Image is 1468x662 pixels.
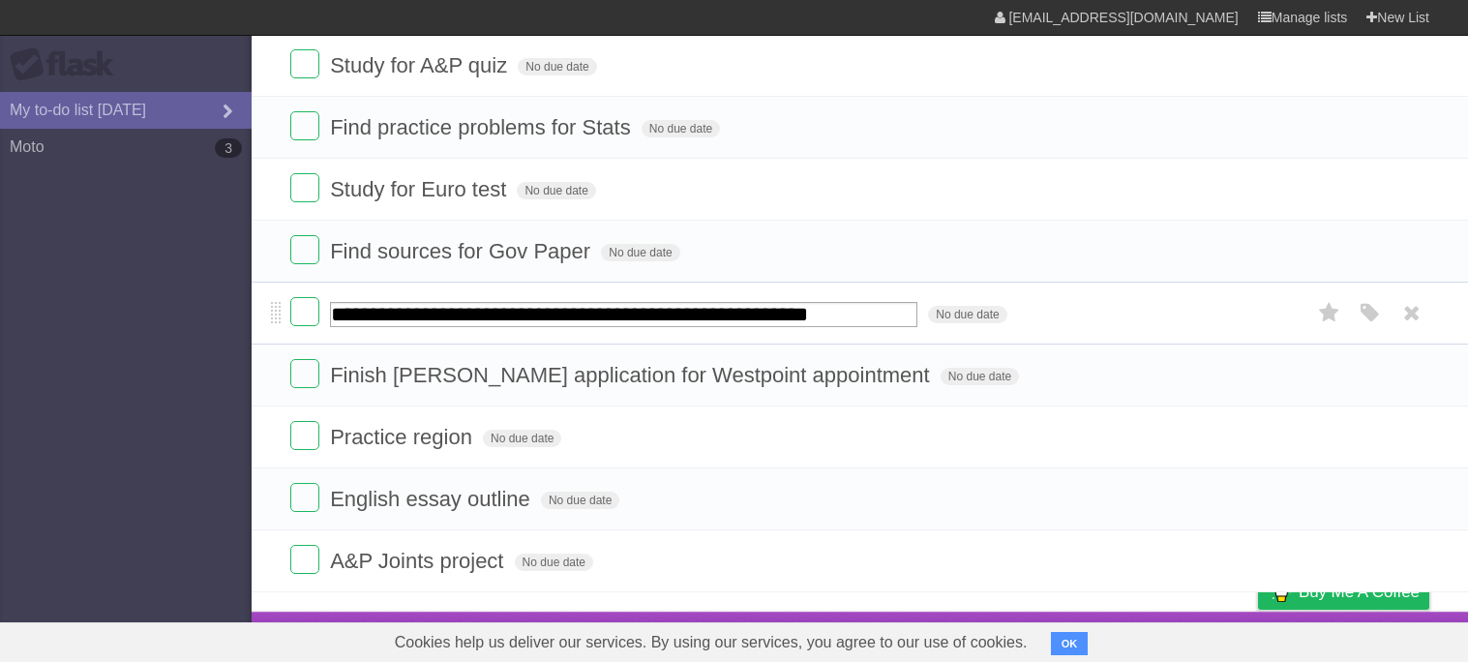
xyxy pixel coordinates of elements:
[290,483,319,512] label: Done
[290,173,319,202] label: Done
[330,53,512,77] span: Study for A&P quiz
[330,363,935,387] span: Finish [PERSON_NAME] application for Westpoint appointment
[330,115,636,139] span: Find practice problems for Stats
[330,549,508,573] span: A&P Joints project
[541,492,619,509] span: No due date
[8,79,1460,97] div: Move To ...
[1311,297,1348,329] label: Star task
[517,182,595,199] span: No due date
[330,487,535,511] span: English essay outline
[515,554,593,571] span: No due date
[290,49,319,78] label: Done
[928,306,1006,323] span: No due date
[518,58,596,75] span: No due date
[330,425,477,449] span: Practice region
[8,97,1460,114] div: Delete
[375,623,1047,662] span: Cookies help us deliver our services. By using our services, you agree to our use of cookies.
[8,132,1460,149] div: Sign out
[290,111,319,140] label: Done
[290,297,319,326] label: Done
[642,120,720,137] span: No due date
[290,359,319,388] label: Done
[8,8,404,25] div: Home
[601,244,679,261] span: No due date
[1051,632,1089,655] button: OK
[290,545,319,574] label: Done
[330,239,595,263] span: Find sources for Gov Paper
[330,177,511,201] span: Study for Euro test
[290,421,319,450] label: Done
[290,235,319,264] label: Done
[8,62,1460,79] div: Sort New > Old
[941,368,1019,385] span: No due date
[215,138,242,158] b: 3
[8,45,1460,62] div: Sort A > Z
[10,47,126,82] div: Flask
[483,430,561,447] span: No due date
[8,114,1460,132] div: Options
